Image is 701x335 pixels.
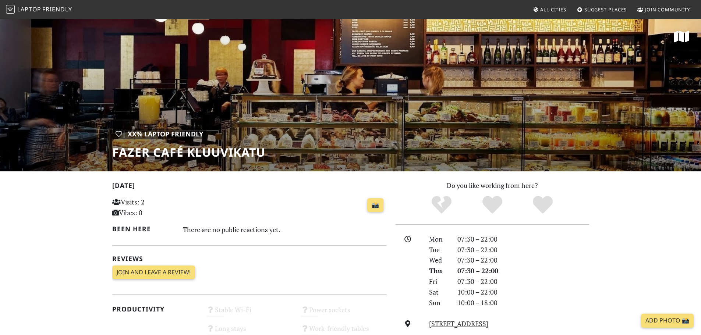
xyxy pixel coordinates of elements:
[425,287,453,297] div: Sat
[453,265,594,276] div: 07:30 – 22:00
[112,182,387,192] h2: [DATE]
[112,305,198,313] h2: Productivity
[112,129,206,139] div: | XX% Laptop Friendly
[641,314,694,328] a: Add Photo 📸
[297,304,391,322] div: Power sockets
[425,276,453,287] div: Fri
[42,5,72,13] span: Friendly
[634,3,693,16] a: Join Community
[6,3,72,16] a: LaptopFriendly LaptopFriendly
[453,287,594,297] div: 10:00 – 22:00
[416,195,467,215] div: No
[530,3,569,16] a: All Cities
[453,297,594,308] div: 10:00 – 18:00
[453,276,594,287] div: 07:30 – 22:00
[367,198,383,212] a: 📸
[467,195,518,215] div: Yes
[453,245,594,255] div: 07:30 – 22:00
[112,255,387,263] h2: Reviews
[112,225,174,233] h2: Been here
[425,255,453,265] div: Wed
[425,297,453,308] div: Sun
[453,255,594,265] div: 07:30 – 22:00
[396,180,589,191] p: Do you like working from here?
[645,6,690,13] span: Join Community
[425,265,453,276] div: Thu
[517,195,568,215] div: Definitely!
[574,3,630,16] a: Suggest Places
[540,6,566,13] span: All Cities
[183,224,387,235] div: There are no public reactions yet.
[425,245,453,255] div: Tue
[17,5,41,13] span: Laptop
[6,5,15,14] img: LaptopFriendly
[584,6,627,13] span: Suggest Places
[112,197,198,218] p: Visits: 2 Vibes: 0
[453,234,594,245] div: 07:30 – 22:00
[112,145,265,159] h1: Fazer Café Kluuvikatu
[429,319,488,328] a: [STREET_ADDRESS]
[112,265,195,279] a: Join and leave a review!
[425,234,453,245] div: Mon
[202,304,297,322] div: Stable Wi-Fi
